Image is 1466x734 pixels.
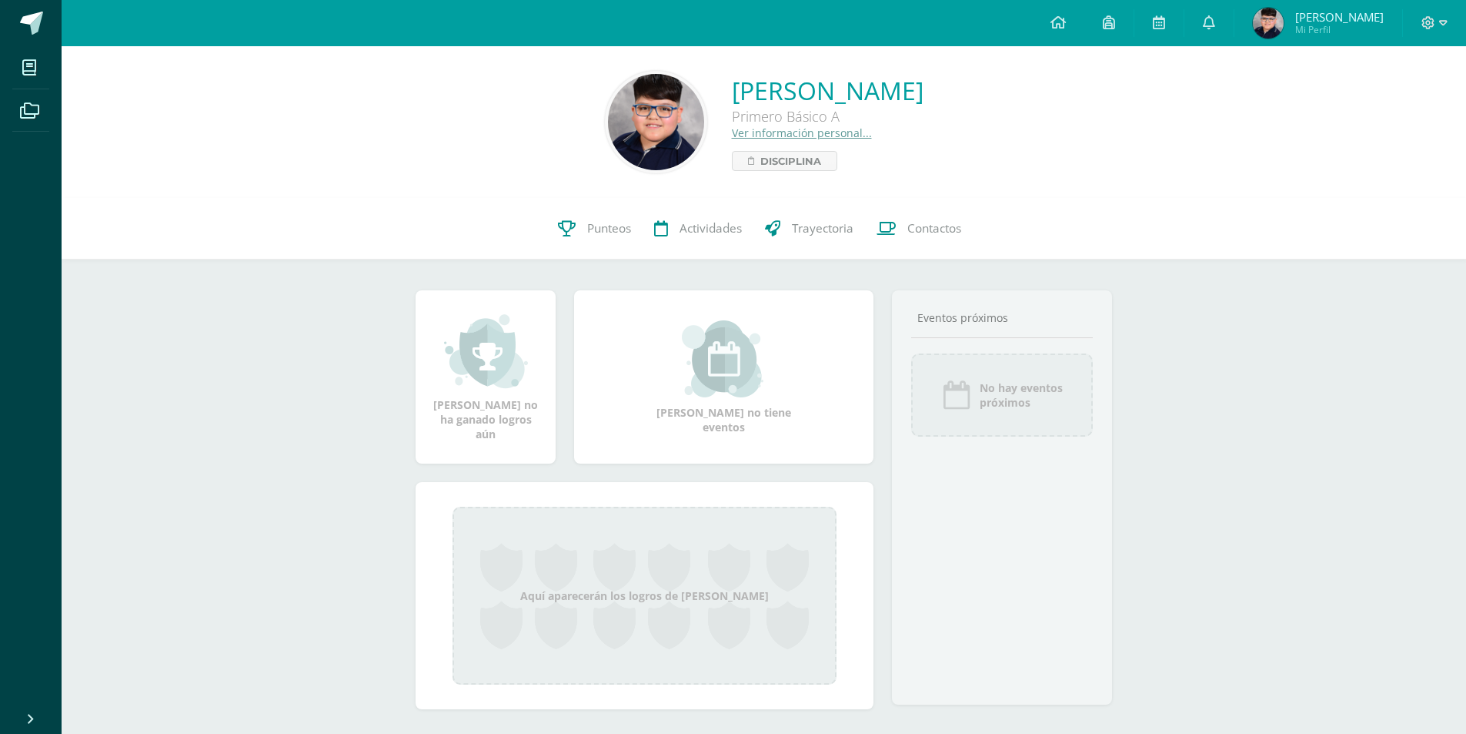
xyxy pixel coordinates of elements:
span: Punteos [587,220,631,236]
a: Actividades [643,198,753,260]
a: Punteos [546,198,643,260]
a: Contactos [865,198,973,260]
a: Ver información personal... [732,126,872,140]
a: [PERSON_NAME] [732,74,923,107]
img: achievement_small.png [444,313,528,390]
div: Primero Básico A [732,107,923,126]
span: Disciplina [760,152,821,170]
div: Eventos próximos [911,310,1093,325]
a: Disciplina [732,151,837,171]
img: event_icon.png [941,380,972,411]
span: Contactos [907,220,961,236]
div: [PERSON_NAME] no tiene eventos [647,320,801,434]
span: Actividades [680,220,742,236]
span: Mi Perfil [1295,23,1384,36]
div: [PERSON_NAME] no ha ganado logros aún [431,313,540,441]
a: Trayectoria [753,198,865,260]
span: [PERSON_NAME] [1295,9,1384,25]
span: Trayectoria [792,220,853,236]
img: event_small.png [682,320,766,397]
div: Aquí aparecerán los logros de [PERSON_NAME] [452,507,837,685]
img: 9023b80ba190164f736fd7441eeb3c28.png [608,74,704,170]
span: No hay eventos próximos [980,380,1063,410]
img: 23e325acfc14e1dacb2a1bfb444ed0ee.png [1253,8,1284,39]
